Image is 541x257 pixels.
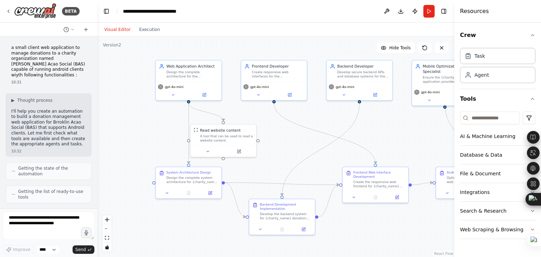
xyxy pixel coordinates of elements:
[423,64,474,74] div: Mobile Optimization Specialist
[200,134,253,143] div: A tool that can be used to read a website content.
[434,252,453,256] a: React Flow attribution
[177,190,200,196] button: No output available
[337,70,389,79] div: Develop secure backend APIs and database systems for the {charity_name} donation management platf...
[411,60,478,106] div: Mobile Optimization SpecialistEnsure the {charity_name} web application provides an optimal user ...
[249,199,315,235] div: Backend Development ImplementationDevelop the backend system for {charity_name} donation platform...
[460,109,535,245] div: Tools
[167,170,211,175] div: System Architecture Design
[446,97,476,103] button: Open in side panel
[11,80,86,85] div: 10:31
[167,64,218,69] div: Web Application Architect
[337,64,389,69] div: Backend Developer
[102,224,112,233] button: zoom out
[294,226,313,232] button: Open in side panel
[460,25,535,45] button: Crew
[260,202,312,211] div: Backend Development Implementation
[250,85,269,89] span: gpt-4o-mini
[225,180,246,219] g: Edge from 97581823-3c34-47cf-93c1-85145215229a to 0de24c5f-4225-462c-83d3-8f416596039c
[353,180,405,188] div: Create the responsive web frontend for {charity_name} donation platform that works seamlessly on ...
[18,165,86,177] span: Getting the state of the automation
[279,103,362,195] g: Edge from 6f676326-62c4-4fb0-802a-6a5a744e346c to 0de24c5f-4225-462c-83d3-8f416596039c
[271,103,378,163] g: Edge from 2bb856b1-59cd-41fa-b5cc-8a478ad0929c to 9b610443-53c8-489f-ab32-6ca8acdb197b
[460,164,535,183] button: File & Document
[103,42,121,48] div: Version 2
[11,45,86,78] p: a small client web application to manage donations to a charity organization named [PERSON_NAME] ...
[377,42,415,54] button: Hide Tools
[460,127,535,145] button: AI & Machine Learning
[135,25,164,34] button: Execution
[194,128,198,132] img: ScrapeWebsiteTool
[186,103,226,121] g: Edge from 44262acb-b3ad-4f94-91a1-a80e6e76f9e0 to c9569cb9-96a4-4684-b6c1-6182d22d3bda
[252,70,304,79] div: Create responsive web interfaces for the {charity_name} donation platform that work seamlessly on...
[73,245,94,254] button: Send
[189,92,219,98] button: Open in side panel
[167,70,218,79] div: Design the complete architecture for the {charity_name} donation management web application, incl...
[102,243,112,252] button: toggle interactivity
[447,170,492,175] div: Android Mobile Optimization
[460,7,489,15] h4: Resources
[460,202,535,220] button: Search & Research
[260,212,312,220] div: Develop the backend system for {charity_name} donation platform based on the system architecture....
[75,247,86,252] span: Send
[17,98,52,103] span: Thought process
[439,6,449,16] button: Hide right sidebar
[80,25,92,34] button: Start a new chat
[460,45,535,89] div: Crew
[102,215,112,252] div: React Flow controls
[81,227,92,238] button: Click to speak your automation idea
[353,170,405,179] div: Frontend Web Interface Development
[412,180,433,187] g: Edge from 9b610443-53c8-489f-ab32-6ca8acdb197b to 8a5fb2f5-21a7-4943-a2e1-d4d1bcabaa90
[13,247,30,252] span: Improve
[167,176,218,184] div: Design the complete system architecture for {charity_name} donation management web application. R...
[421,90,440,94] span: gpt-4o-mini
[61,25,77,34] button: Switch to previous chat
[389,45,411,51] span: Hide Tools
[271,226,293,232] button: No output available
[474,52,485,59] div: Task
[252,64,304,69] div: Frontend Developer
[165,85,184,89] span: gpt-4o-mini
[460,183,535,201] button: Integrations
[201,190,219,196] button: Open in side panel
[14,3,56,19] img: Logo
[474,71,489,79] div: Agent
[18,189,86,200] span: Getting the list of ready-to-use tools
[123,8,202,15] nav: breadcrumb
[275,92,305,98] button: Open in side panel
[102,215,112,224] button: zoom in
[11,149,86,154] div: 10:32
[200,128,241,133] div: Read website content
[3,245,33,254] button: Improve
[241,60,307,101] div: Frontend DeveloperCreate responsive web interfaces for the {charity_name} donation platform that ...
[360,92,390,98] button: Open in side panel
[342,167,409,203] div: Frontend Web Interface DevelopmentCreate the responsive web frontend for {charity_name} donation ...
[101,6,111,16] button: Hide left sidebar
[11,98,52,103] button: ▶Thought process
[436,167,502,199] div: Android Mobile OptimizationOptimize the {charity_name} web application for Android devices by imp...
[11,109,86,147] p: I'll help you create an automation to build a donation management web application for Brroklin Ac...
[62,7,80,15] div: BETA
[326,60,393,101] div: Backend DeveloperDevelop secure backend APIs and database systems for the {charity_name} donation...
[225,180,339,187] g: Edge from 97581823-3c34-47cf-93c1-85145215229a to 9b610443-53c8-489f-ab32-6ca8acdb197b
[318,182,339,219] g: Edge from 0de24c5f-4225-462c-83d3-8f416596039c to 9b610443-53c8-489f-ab32-6ca8acdb197b
[460,146,535,164] button: Database & Data
[423,75,474,84] div: Ensure the {charity_name} web application provides an optimal user experience on Android devices ...
[186,103,191,163] g: Edge from 44262acb-b3ad-4f94-91a1-a80e6e76f9e0 to 97581823-3c34-47cf-93c1-85145215229a
[224,148,254,155] button: Open in side panel
[155,167,222,199] div: System Architecture DesignDesign the complete system architecture for {charity_name} donation man...
[364,194,387,200] button: No output available
[11,98,14,103] span: ▶
[388,194,406,200] button: Open in side panel
[447,176,498,184] div: Optimize the {charity_name} web application for Android devices by implementing Progressive Web A...
[190,124,256,157] div: ScrapeWebsiteToolRead website contentA tool that can be used to read a website content.
[100,25,135,34] button: Visual Editor
[336,85,354,89] span: gpt-4o-mini
[460,220,535,239] button: Web Scraping & Browsing
[102,233,112,243] button: fit view
[460,89,535,109] button: Tools
[155,60,222,101] div: Web Application ArchitectDesign the complete architecture for the {charity_name} donation managem...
